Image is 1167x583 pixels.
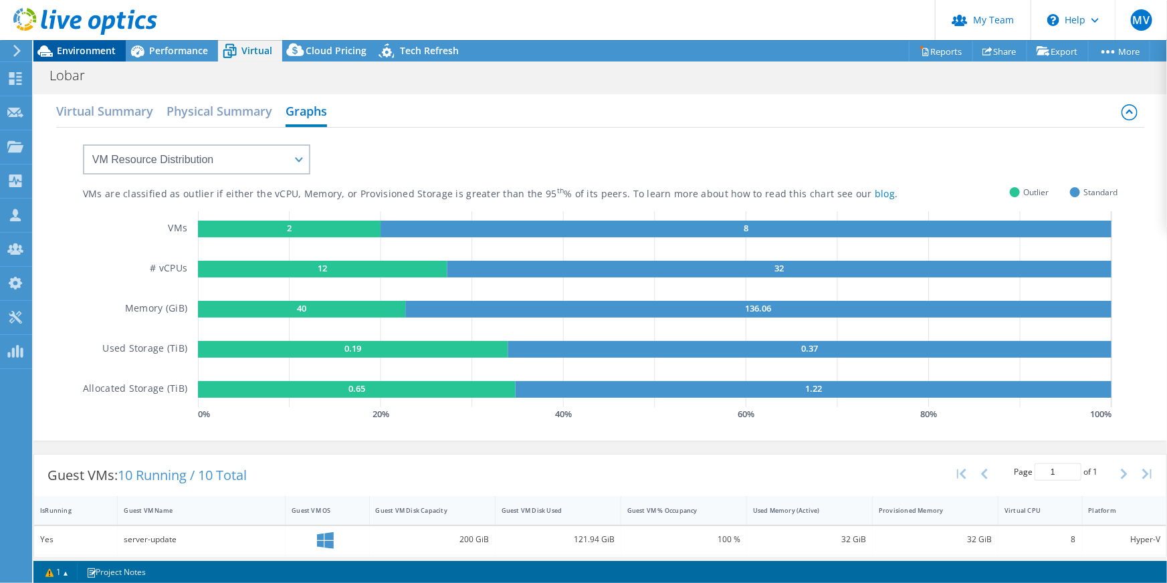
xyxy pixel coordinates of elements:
[149,44,208,57] span: Performance
[124,532,279,547] div: server-update
[345,342,362,354] text: 0.19
[972,41,1027,62] a: Share
[167,98,272,124] h2: Physical Summary
[738,408,754,420] text: 60 %
[241,44,272,57] span: Virtual
[502,532,615,547] div: 121.94 GiB
[627,506,724,515] div: Guest VM % Occupancy
[83,188,965,201] div: VMs are classified as outlier if either the vCPU, Memory, or Provisioned Storage is greater than ...
[909,41,973,62] a: Reports
[376,506,473,515] div: Guest VM Disk Capacity
[376,532,489,547] div: 200 GiB
[292,506,346,515] div: Guest VM OS
[1047,14,1059,26] svg: \n
[627,532,740,547] div: 100 %
[40,506,95,515] div: IsRunning
[1088,41,1150,62] a: More
[1014,463,1097,481] span: Page of
[306,44,366,57] span: Cloud Pricing
[1089,532,1160,547] div: Hyper-V
[125,301,187,318] h5: Memory (GiB)
[775,262,784,274] text: 32
[1083,185,1118,200] span: Standard
[102,341,187,358] h5: Used Storage (TiB)
[753,532,866,547] div: 32 GiB
[879,532,992,547] div: 32 GiB
[348,382,365,394] text: 0.65
[56,98,153,124] h2: Virtual Summary
[1004,506,1059,515] div: Virtual CPU
[1131,9,1152,31] span: MV
[879,506,976,515] div: Provisioned Memory
[83,381,187,398] h5: Allocated Storage (TiB)
[43,68,106,83] h1: Lobar
[287,222,292,234] text: 2
[36,564,78,580] a: 1
[34,455,260,496] div: Guest VMs:
[805,382,822,394] text: 1.22
[40,532,111,547] div: Yes
[298,302,307,314] text: 40
[802,342,819,354] text: 0.37
[555,408,572,420] text: 40 %
[1090,408,1111,420] text: 100 %
[557,186,564,195] sup: th
[124,506,263,515] div: Guest VM Name
[1027,41,1089,62] a: Export
[318,262,328,274] text: 12
[1093,466,1097,477] span: 1
[746,302,772,314] text: 136.06
[1035,463,1081,481] input: jump to page
[753,506,850,515] div: Used Memory (Active)
[875,187,895,200] a: blog
[400,44,459,57] span: Tech Refresh
[373,408,389,420] text: 20 %
[57,44,116,57] span: Environment
[921,408,938,420] text: 80 %
[169,221,188,237] h5: VMs
[118,466,247,484] span: 10 Running / 10 Total
[198,407,1118,421] svg: GaugeChartPercentageAxisTexta
[1004,532,1075,547] div: 8
[198,408,210,420] text: 0 %
[1089,506,1144,515] div: Platform
[744,222,748,234] text: 8
[502,506,599,515] div: Guest VM Disk Used
[286,98,327,127] h2: Graphs
[77,564,155,580] a: Project Notes
[1023,185,1049,200] span: Outlier
[150,261,187,277] h5: # vCPUs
